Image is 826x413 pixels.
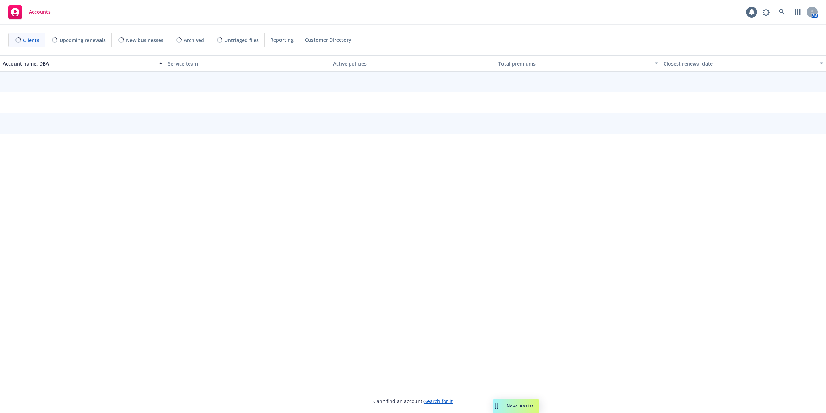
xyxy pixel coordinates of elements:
[759,5,773,19] a: Report a Bug
[664,60,816,67] div: Closest renewal date
[330,55,496,72] button: Active policies
[424,398,453,404] a: Search for it
[498,60,650,67] div: Total premiums
[60,37,106,44] span: Upcoming renewals
[168,60,328,67] div: Service team
[507,403,534,409] span: Nova Assist
[333,60,493,67] div: Active policies
[126,37,163,44] span: New businesses
[165,55,330,72] button: Service team
[496,55,661,72] button: Total premiums
[791,5,805,19] a: Switch app
[3,60,155,67] div: Account name, DBA
[6,2,53,22] a: Accounts
[373,397,453,405] span: Can't find an account?
[493,399,501,413] div: Drag to move
[270,36,294,43] span: Reporting
[29,9,51,15] span: Accounts
[305,36,351,43] span: Customer Directory
[493,399,539,413] button: Nova Assist
[224,37,259,44] span: Untriaged files
[775,5,789,19] a: Search
[23,37,39,44] span: Clients
[184,37,204,44] span: Archived
[661,55,826,72] button: Closest renewal date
